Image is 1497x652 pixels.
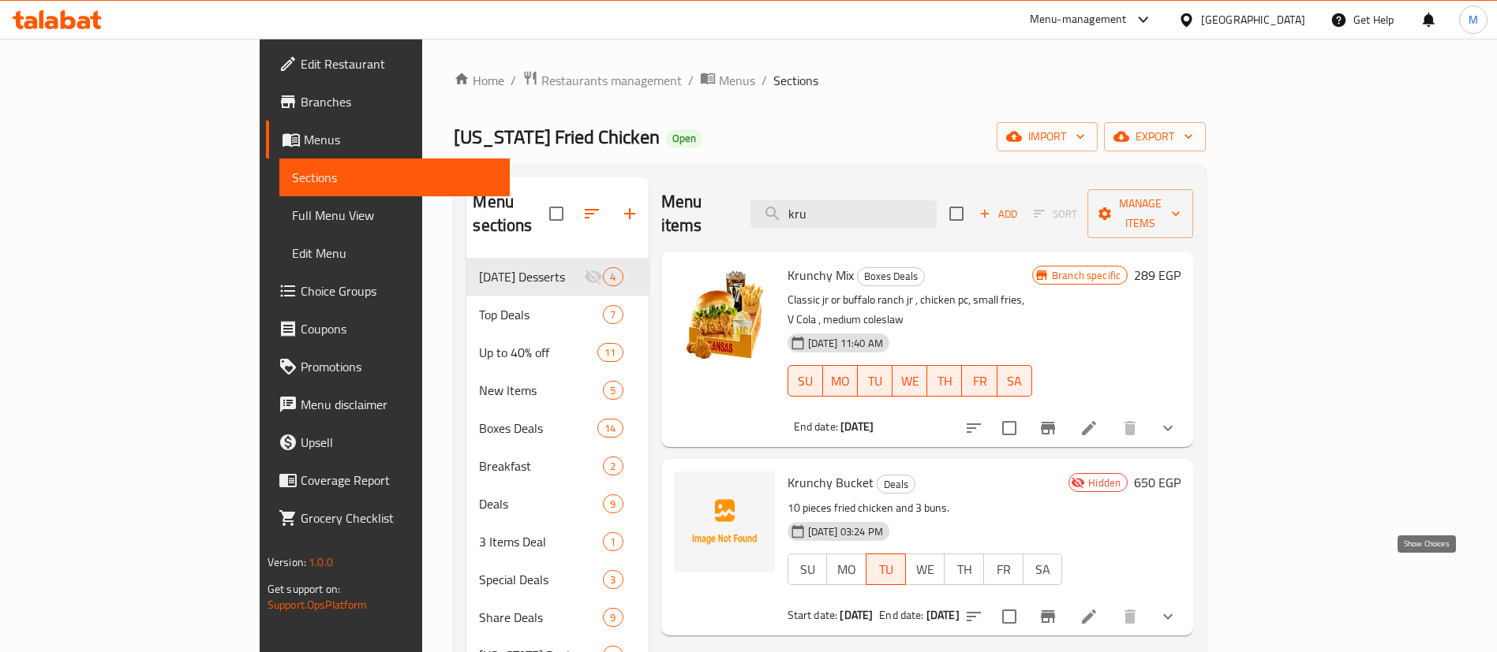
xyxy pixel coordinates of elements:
a: Edit menu item [1080,607,1098,626]
button: FR [983,553,1024,585]
button: Branch-specific-item [1029,409,1067,447]
p: Classic jr or buffalo ranch jr , chicken pc, small fries, V Cola , medium coleslaw [788,290,1032,330]
div: Top Deals7 [466,296,648,333]
span: Boxes Deals [858,267,924,285]
div: items [603,305,623,324]
div: Open [666,129,702,148]
button: WE [905,553,945,585]
span: Full Menu View [292,206,497,225]
span: Special Deals [479,570,603,589]
a: Support.OpsPlatform [268,594,368,615]
span: [DATE] 03:24 PM [802,524,889,539]
div: New Items [479,381,603,400]
span: Deals [878,475,915,494]
div: items [603,494,623,513]
button: SU [788,365,823,397]
span: Menus [719,71,755,90]
a: Menu disclaimer [266,386,510,423]
span: MO [833,558,860,581]
span: TU [873,558,900,581]
button: MO [826,553,866,585]
button: SA [1023,553,1063,585]
div: Breakfast2 [466,447,648,485]
span: Sections [292,168,497,187]
span: Add [977,205,1020,223]
span: Boxes Deals [479,419,597,438]
a: Upsell [266,423,510,461]
b: [DATE] [840,416,874,437]
span: Manage items [1100,194,1181,233]
div: items [603,608,623,627]
span: 5 [604,383,622,398]
span: FR [990,558,1017,581]
span: Version: [268,552,306,572]
div: New Items5 [466,371,648,409]
div: Boxes Deals14 [466,409,648,447]
a: Menus [700,70,755,91]
li: / [688,71,694,90]
li: / [762,71,767,90]
a: Coupons [266,310,510,348]
span: Branch specific [1046,268,1127,283]
h6: 289 EGP [1134,264,1181,286]
span: Deals [479,494,603,513]
span: Branches [301,92,497,111]
span: Select to update [993,600,1026,633]
span: Select section first [1024,202,1087,226]
span: Menus [304,130,497,149]
span: Select section [940,197,973,230]
span: Upsell [301,433,497,452]
span: Coupons [301,319,497,338]
span: Share Deals [479,608,603,627]
button: Branch-specific-item [1029,598,1067,635]
svg: Inactive section [584,267,603,286]
button: MO [823,365,858,397]
span: TH [934,370,956,393]
div: items [603,267,623,286]
button: FR [962,365,997,397]
input: search [750,200,937,228]
span: Select to update [993,412,1026,445]
button: TU [858,365,893,397]
span: SA [1004,370,1026,393]
div: Breakfast [479,456,603,475]
span: Select all sections [540,197,573,230]
span: 14 [598,421,622,436]
span: Sort sections [573,195,611,233]
span: 9 [604,610,622,625]
div: Up to 40% off11 [466,333,648,371]
span: Promotions [301,357,497,376]
a: Full Menu View [279,196,510,234]
a: Edit menu item [1080,419,1098,438]
button: SA [997,365,1032,397]
a: Edit Restaurant [266,45,510,83]
span: End date: [794,416,838,437]
button: import [997,122,1098,151]
a: Grocery Checklist [266,499,510,537]
span: Open [666,132,702,145]
span: Up to 40% off [479,343,597,362]
button: TH [944,553,984,585]
li: / [511,71,516,90]
span: import [1009,127,1085,147]
span: SA [1030,558,1057,581]
span: FR [968,370,990,393]
span: 9 [604,497,622,512]
div: items [603,570,623,589]
div: Share Deals9 [466,598,648,636]
h2: Menu items [661,190,732,237]
div: Boxes Deals [857,267,925,286]
span: Coverage Report [301,471,497,490]
img: Krunchy Bucket [674,471,775,572]
div: [GEOGRAPHIC_DATA] [1201,11,1305,28]
b: [DATE] [926,605,960,625]
div: Deals9 [466,485,648,523]
span: Edit Menu [292,244,497,263]
span: 1.0.0 [309,552,333,572]
span: Top Deals [479,305,603,324]
button: delete [1111,598,1149,635]
span: TH [951,558,978,581]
